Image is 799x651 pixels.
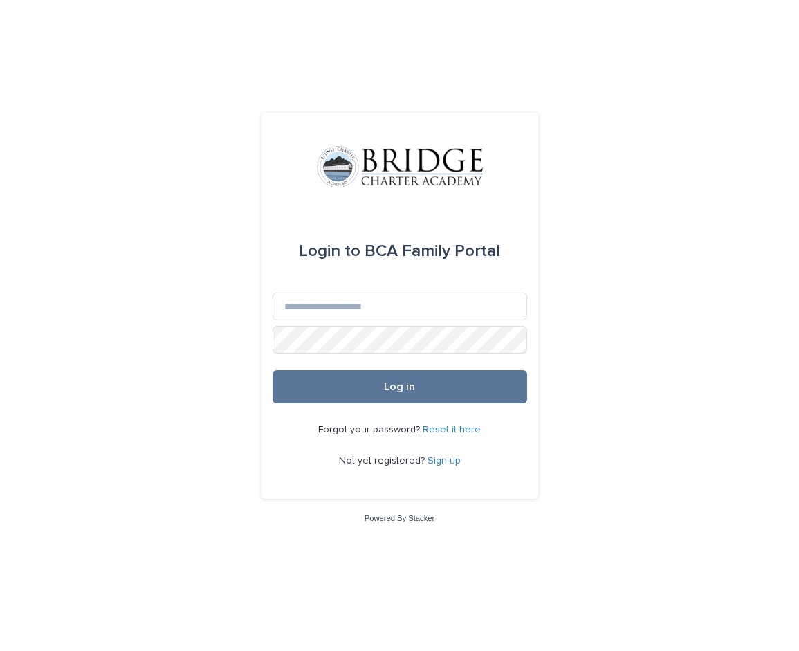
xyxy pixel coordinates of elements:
[339,456,428,466] span: Not yet registered?
[384,381,415,392] span: Log in
[423,425,481,434] a: Reset it here
[273,370,527,403] button: Log in
[317,146,483,187] img: V1C1m3IdTEidaUdm9Hs0
[299,243,360,259] span: Login to
[428,456,461,466] a: Sign up
[365,514,434,522] a: Powered By Stacker
[318,425,423,434] span: Forgot your password?
[299,232,500,271] div: BCA Family Portal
